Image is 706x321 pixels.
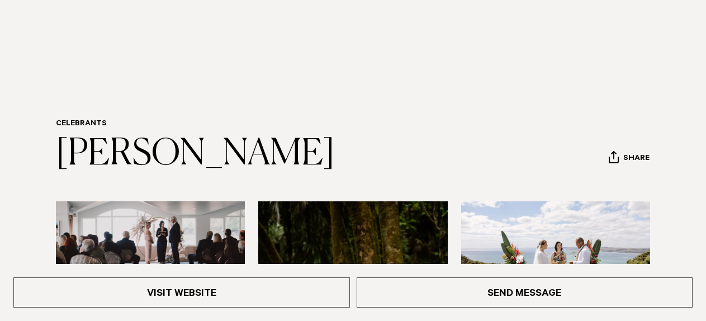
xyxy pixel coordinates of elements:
[357,277,693,308] a: Send Message
[623,154,650,164] span: Share
[56,136,335,172] a: [PERSON_NAME]
[56,120,107,129] a: Celebrants
[13,277,350,308] a: Visit Website
[608,150,650,167] button: Share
